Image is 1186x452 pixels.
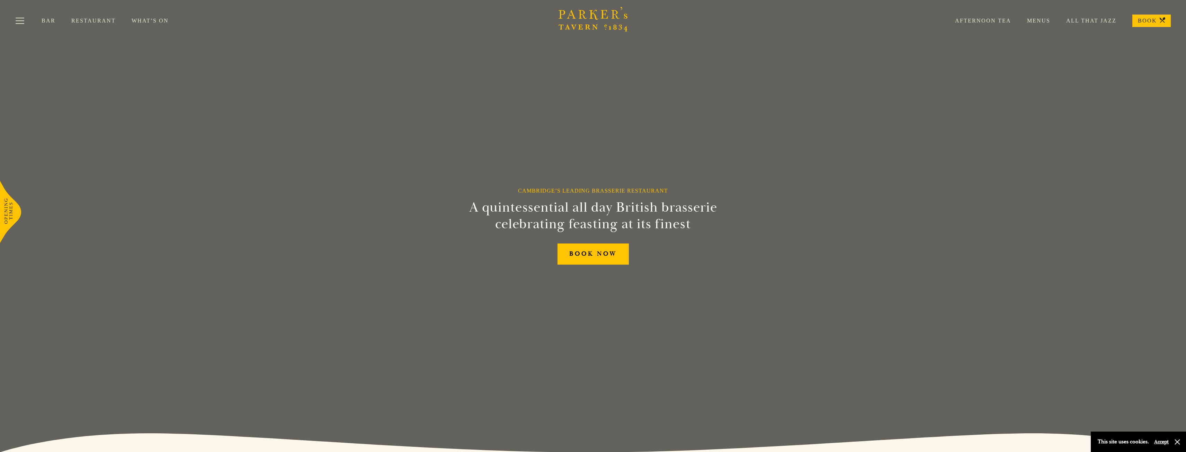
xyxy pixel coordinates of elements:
button: Accept [1154,438,1169,445]
button: Close and accept [1174,438,1181,445]
a: BOOK NOW [558,243,629,265]
p: This site uses cookies. [1098,437,1149,447]
h2: A quintessential all day British brasserie celebrating feasting at its finest [435,199,751,232]
h1: Cambridge’s Leading Brasserie Restaurant [518,187,668,194]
